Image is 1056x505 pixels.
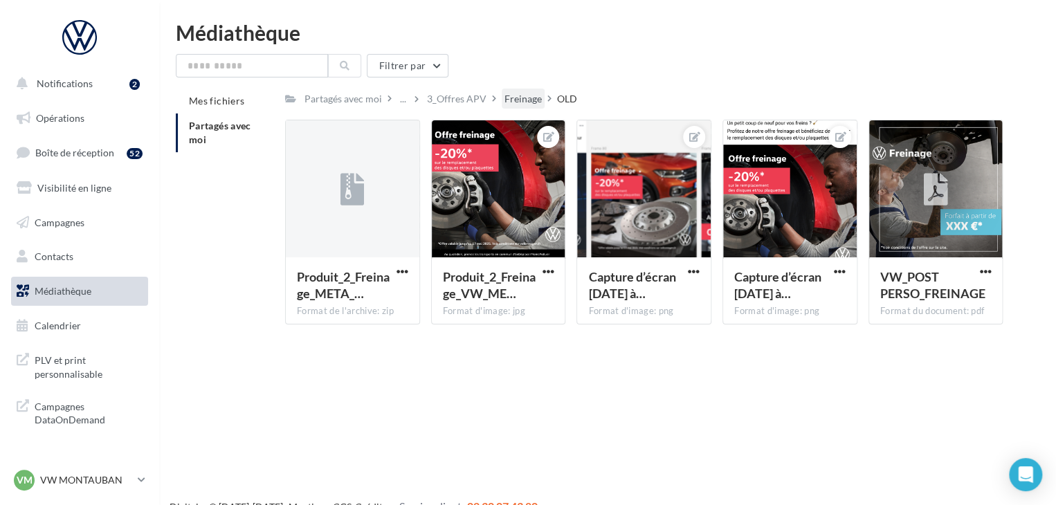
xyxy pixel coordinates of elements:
[8,345,151,386] a: PLV et print personnalisable
[35,250,73,262] span: Contacts
[734,305,846,318] div: Format d'image: png
[40,473,132,487] p: VW MONTAUBAN
[37,182,111,194] span: Visibilité en ligne
[588,305,700,318] div: Format d'image: png
[11,467,148,493] a: VM VW MONTAUBAN
[189,95,244,107] span: Mes fichiers
[8,138,151,167] a: Boîte de réception52
[8,392,151,432] a: Campagnes DataOnDemand
[35,285,91,297] span: Médiathèque
[8,174,151,203] a: Visibilité en ligne
[8,311,151,340] a: Calendrier
[35,351,143,380] span: PLV et print personnalisable
[557,92,577,106] div: OLD
[504,92,542,106] div: Freinage
[367,54,448,77] button: Filtrer par
[36,112,84,124] span: Opérations
[304,92,382,106] div: Partagés avec moi
[397,89,409,109] div: ...
[443,305,554,318] div: Format d'image: jpg
[8,104,151,133] a: Opérations
[880,305,992,318] div: Format du document: pdf
[35,320,81,331] span: Calendrier
[443,269,536,301] span: Produit_2_Freinage_VW_META_POST_1_1_1
[8,69,145,98] button: Notifications 2
[1009,458,1042,491] div: Open Intercom Messenger
[17,473,33,487] span: VM
[8,242,151,271] a: Contacts
[880,269,985,301] span: VW_POST PERSO_FREINAGE
[297,305,408,318] div: Format de l'archive: zip
[127,148,143,159] div: 52
[189,120,251,145] span: Partagés avec moi
[8,208,151,237] a: Campagnes
[129,79,140,90] div: 2
[427,92,486,106] div: 3_Offres APV
[176,22,1039,43] div: Médiathèque
[8,277,151,306] a: Médiathèque
[734,269,821,301] span: Capture d’écran 2025-03-14 à 11.44.17
[35,216,84,228] span: Campagnes
[35,397,143,427] span: Campagnes DataOnDemand
[37,77,93,89] span: Notifications
[297,269,390,301] span: Produit_2_Freinage_META_Carrousel
[35,147,114,158] span: Boîte de réception
[588,269,675,301] span: Capture d’écran 2025-03-14 à 11.45.27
